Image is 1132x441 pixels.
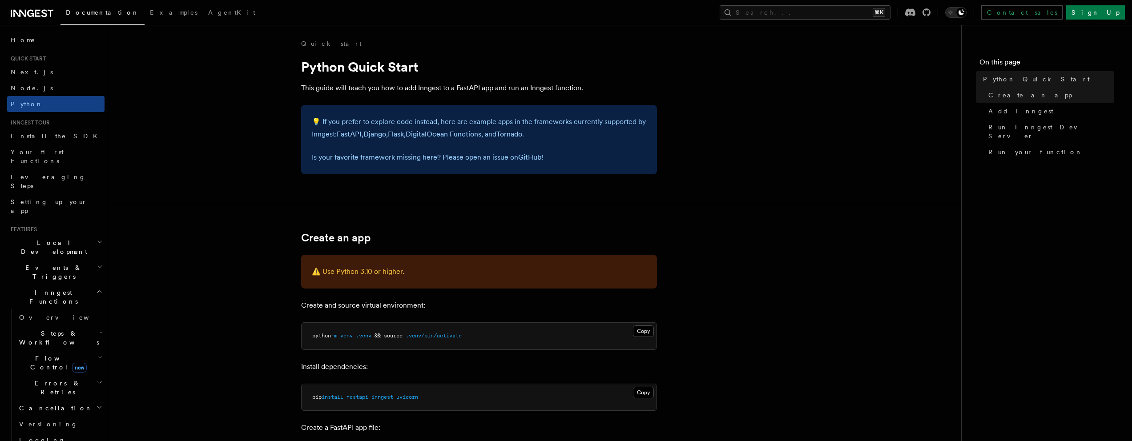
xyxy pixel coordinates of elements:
span: .venv [356,333,371,339]
span: pip [312,394,322,400]
a: Home [7,32,105,48]
span: Next.js [11,68,53,76]
span: Cancellation [16,404,93,413]
a: Quick start [301,39,362,48]
button: Search...⌘K [720,5,890,20]
a: Documentation [60,3,145,25]
a: Examples [145,3,203,24]
span: install [322,394,343,400]
button: Errors & Retries [16,375,105,400]
a: FastAPI [337,130,362,138]
p: Is your favorite framework missing here? Please open an issue on ! [312,151,646,164]
span: Python [11,100,43,108]
a: Run your function [985,144,1114,160]
p: 💡 If you prefer to explore code instead, here are example apps in the frameworks currently suppor... [312,116,646,140]
span: Install the SDK [11,132,103,140]
button: Cancellation [16,400,105,416]
span: Leveraging Steps [11,173,86,189]
a: Leveraging Steps [7,169,105,194]
span: Features [7,226,37,233]
a: Sign Up [1066,5,1125,20]
span: source [384,333,403,339]
span: Overview [19,314,111,321]
a: DigitalOcean Functions [406,130,481,138]
span: Events & Triggers [7,263,97,281]
span: Home [11,36,36,44]
span: Add Inngest [988,107,1053,116]
span: Steps & Workflows [16,329,99,347]
span: new [72,363,87,373]
span: python [312,333,331,339]
a: Install the SDK [7,128,105,144]
button: Copy [633,325,654,337]
h1: Python Quick Start [301,59,657,75]
kbd: ⌘K [873,8,885,17]
span: fastapi [346,394,368,400]
a: Add Inngest [985,103,1114,119]
span: uvicorn [396,394,418,400]
a: Node.js [7,80,105,96]
a: Flask [388,130,404,138]
span: Documentation [66,9,139,16]
span: Setting up your app [11,198,87,214]
a: Python [7,96,105,112]
span: Inngest Functions [7,288,96,306]
a: Setting up your app [7,194,105,219]
span: Python Quick Start [983,75,1090,84]
button: Inngest Functions [7,285,105,309]
a: Run Inngest Dev Server [985,119,1114,144]
p: This guide will teach you how to add Inngest to a FastAPI app and run an Inngest function. [301,82,657,94]
span: Run Inngest Dev Server [988,123,1114,140]
a: Next.js [7,64,105,80]
a: AgentKit [203,3,261,24]
a: Django [363,130,386,138]
a: Python Quick Start [979,71,1114,87]
a: Tornado [496,130,522,138]
span: Local Development [7,238,97,256]
span: Create an app [988,91,1072,100]
span: Examples [150,9,197,16]
span: .venv/bin/activate [406,333,462,339]
a: GitHub [518,153,542,161]
span: Quick start [7,55,46,62]
button: Local Development [7,235,105,260]
span: && [375,333,381,339]
button: Events & Triggers [7,260,105,285]
span: inngest [371,394,393,400]
a: Contact sales [981,5,1063,20]
span: Run your function [988,148,1083,156]
p: Install dependencies: [301,361,657,373]
span: Versioning [19,421,78,428]
a: Versioning [16,416,105,432]
span: venv [340,333,353,339]
button: Steps & Workflows [16,325,105,350]
p: Create a FastAPI app file: [301,421,657,434]
button: Copy [633,387,654,398]
span: AgentKit [208,9,255,16]
a: Create an app [301,232,371,244]
a: Your first Functions [7,144,105,169]
span: Errors & Retries [16,379,97,397]
p: Create and source virtual environment: [301,299,657,312]
span: Inngest tour [7,119,50,126]
span: Node.js [11,84,53,92]
h4: On this page [979,57,1114,71]
span: -m [331,333,337,339]
span: Flow Control [16,354,98,372]
button: Toggle dark mode [945,7,967,18]
a: Create an app [985,87,1114,103]
span: Your first Functions [11,148,64,164]
button: Flow Controlnew [16,350,105,375]
p: ⚠️ Use Python 3.10 or higher. [312,265,646,278]
a: Overview [16,309,105,325]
